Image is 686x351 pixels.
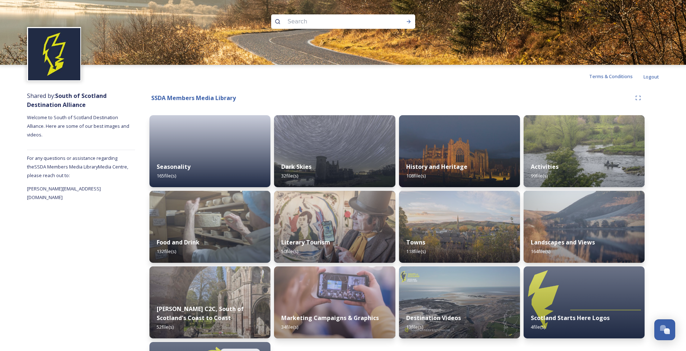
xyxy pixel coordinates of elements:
[281,163,311,171] strong: Dark Skies
[157,238,199,246] strong: Food and Drink
[157,324,174,330] span: 52 file(s)
[531,163,559,171] strong: Activities
[27,155,128,179] span: For any questions or assistance regarding the SSDA Members Media Library Media Centre, please rea...
[406,172,426,179] span: 108 file(s)
[406,163,467,171] strong: History and Heritage
[27,185,101,201] span: [PERSON_NAME][EMAIL_ADDRESS][DOMAIN_NAME]
[281,248,298,255] span: 50 file(s)
[531,248,550,255] span: 164 file(s)
[399,191,520,263] img: Selkirk_B0010411-Pano.jpg
[28,28,80,80] img: images.jpeg
[157,305,244,322] strong: [PERSON_NAME] C2C, South of Scotland's Coast to Coast
[274,266,395,338] img: 21f86885-8944-48a3-a684-8fe7c5768312.jpg
[274,115,395,187] img: b65d27b9eb2aad19d35ff1204ff490808f2250e448bcf3d8b5219e3a5f94aac3.jpg
[157,163,190,171] strong: Seasonality
[531,314,610,322] strong: Scotland Starts Here Logos
[281,238,330,246] strong: Literary Tourism
[644,73,659,80] span: Logout
[654,319,675,340] button: Open Chat
[27,114,130,138] span: Welcome to South of Scotland Destination Alliance. Here are some of our best images and videos.
[406,314,461,322] strong: Destination Videos
[151,94,236,102] strong: SSDA Members Media Library
[281,314,379,322] strong: Marketing Campaigns & Graphics
[27,92,107,109] span: Shared by:
[524,115,645,187] img: kirkpatrick-stills-941.jpg
[149,266,270,338] img: kirkpatrick-stills-1341.jpg
[406,248,426,255] span: 118 file(s)
[399,266,520,338] img: b1460154-5bd0-4b8d-9aa8-1aee658b69b5.jpg
[531,324,545,330] span: 4 file(s)
[149,191,270,263] img: PW_SSDA_Ethical%2520Dairy_61.JPG
[406,238,425,246] strong: Towns
[27,92,107,109] strong: South of Scotland Destination Alliance
[589,73,633,80] span: Terms & Conditions
[399,115,520,187] img: Melrose_Abbey_At_Dusk_B0012872-Pano.jpg
[524,191,645,263] img: St_Marys_Loch_DIP_7845.jpg
[524,266,645,338] img: 2021_SSH_Logo_colour.png
[531,172,548,179] span: 99 file(s)
[531,238,595,246] strong: Landscapes and Views
[281,172,298,179] span: 32 file(s)
[589,72,644,81] a: Terms & Conditions
[284,14,383,30] input: Search
[274,191,395,263] img: ebe4cd67-4a3d-4466-933d-40e7c7213a2a.jpg
[406,324,423,330] span: 13 file(s)
[281,324,298,330] span: 34 file(s)
[157,248,176,255] span: 132 file(s)
[157,172,176,179] span: 165 file(s)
